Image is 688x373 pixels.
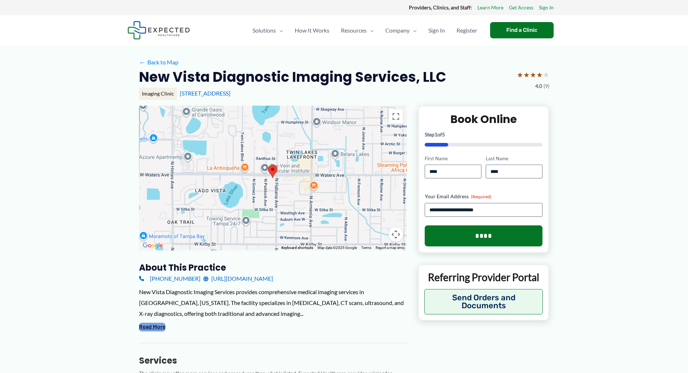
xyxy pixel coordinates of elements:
[335,18,380,43] a: ResourcesMenu Toggle
[425,155,481,162] label: First Name
[252,18,276,43] span: Solutions
[341,18,367,43] span: Resources
[276,18,283,43] span: Menu Toggle
[139,68,446,86] h2: New Vista Diagnostic Imaging Services, LLC
[139,273,200,284] a: [PHONE_NUMBER]
[451,18,483,43] a: Register
[517,68,523,81] span: ★
[139,262,407,273] h3: About this practice
[139,323,165,331] button: Read More
[410,18,417,43] span: Menu Toggle
[281,245,313,250] button: Keyboard shortcuts
[203,273,273,284] a: [URL][DOMAIN_NAME]
[425,193,543,200] label: Your Email Address
[543,68,549,81] span: ★
[180,90,230,97] a: [STREET_ADDRESS]
[389,109,403,124] button: Toggle fullscreen view
[139,59,146,65] span: ←
[471,194,492,199] span: (Required)
[385,18,410,43] span: Company
[141,241,165,250] img: Google
[428,18,445,43] span: Sign In
[530,68,536,81] span: ★
[139,287,407,319] div: New Vista Diagnostic Imaging Services provides comprehensive medical imaging services in [GEOGRAP...
[389,227,403,242] button: Map camera controls
[456,18,477,43] span: Register
[139,88,177,100] div: Imaging Clinic
[424,271,543,284] p: Referring Provider Portal
[289,18,335,43] a: How It Works
[523,68,530,81] span: ★
[544,81,549,91] span: (9)
[486,155,542,162] label: Last Name
[376,246,404,250] a: Report a map error
[490,22,554,38] a: Find a Clinic
[409,4,472,10] strong: Providers, Clinics, and Staff:
[139,57,178,68] a: ←Back to Map
[425,132,543,137] p: Step of
[380,18,423,43] a: CompanyMenu Toggle
[295,18,329,43] span: How It Works
[367,18,374,43] span: Menu Toggle
[434,131,437,137] span: 1
[139,355,407,366] h3: Services
[509,3,533,12] a: Get Access
[539,3,554,12] a: Sign In
[247,18,483,43] nav: Primary Site Navigation
[424,289,543,314] button: Send Orders and Documents
[442,131,445,137] span: 5
[423,18,451,43] a: Sign In
[247,18,289,43] a: SolutionsMenu Toggle
[477,3,503,12] a: Learn More
[317,246,357,250] span: Map data ©2025 Google
[535,81,542,91] span: 4.0
[536,68,543,81] span: ★
[425,112,543,126] h2: Book Online
[141,241,165,250] a: Open this area in Google Maps (opens a new window)
[361,246,371,250] a: Terms (opens in new tab)
[127,21,190,39] img: Expected Healthcare Logo - side, dark font, small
